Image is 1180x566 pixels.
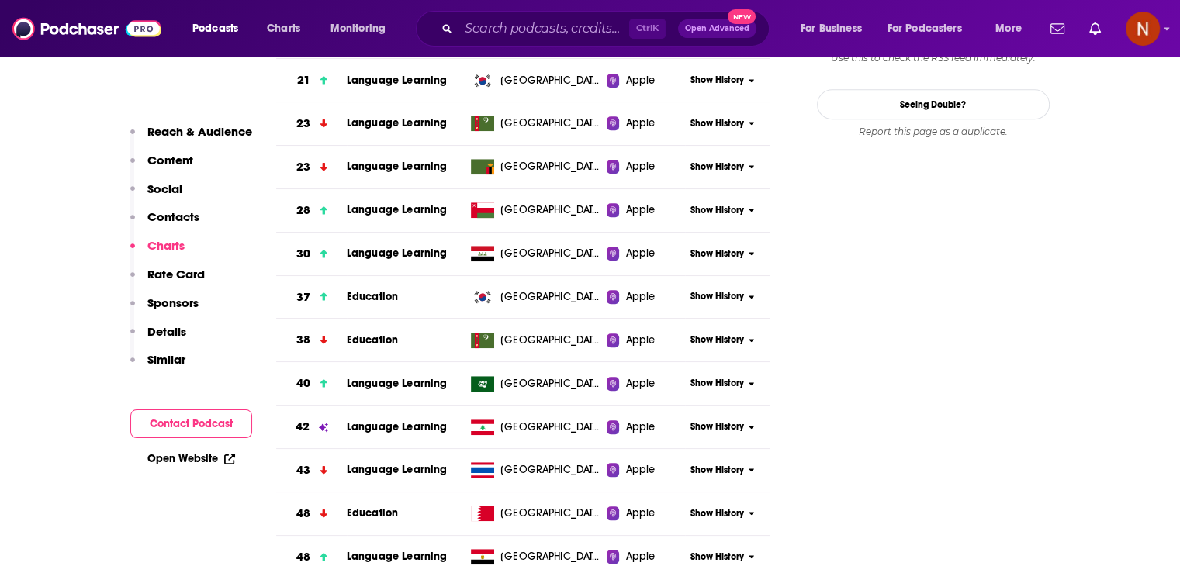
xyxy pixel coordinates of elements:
button: Charts [130,238,185,267]
span: Show History [690,550,744,564]
span: Apple [625,506,655,521]
h3: 28 [296,202,310,219]
button: Show History [685,247,760,261]
button: open menu [182,16,258,41]
a: 23 [276,146,347,188]
span: Show History [690,333,744,347]
button: Open AdvancedNew [678,19,756,38]
span: Language Learning [347,550,448,563]
span: Monitoring [330,18,386,40]
h3: 48 [296,505,310,523]
a: Seeing Double? [817,89,1050,119]
span: Show History [690,507,744,520]
img: User Profile [1126,12,1160,46]
p: Content [147,153,193,167]
h3: 23 [296,115,310,133]
button: Social [130,181,182,210]
a: [GEOGRAPHIC_DATA] [465,506,607,521]
div: Search podcasts, credits, & more... [431,11,784,47]
button: Show History [685,507,760,520]
p: Details [147,324,186,339]
h3: 48 [296,548,310,566]
span: Education [347,333,398,347]
h3: 43 [296,461,310,479]
a: Apple [607,376,685,392]
a: Apple [607,289,685,305]
span: Language Learning [347,160,448,173]
a: Language Learning [347,247,448,260]
span: More [995,18,1022,40]
button: Contact Podcast [130,409,252,438]
button: open menu [984,16,1041,41]
a: 23 [276,102,347,145]
a: Apple [607,506,685,521]
a: Apple [607,116,685,131]
a: 48 [276,492,347,535]
button: Show History [685,420,760,433]
a: [GEOGRAPHIC_DATA] [465,159,607,174]
span: Apple [625,419,655,435]
a: 28 [276,189,347,232]
a: [GEOGRAPHIC_DATA] [465,419,607,435]
p: Similar [147,352,185,367]
a: 21 [276,59,347,102]
span: Podcasts [192,18,238,40]
img: Podchaser - Follow, Share and Rate Podcasts [12,14,161,43]
div: Report this page as a duplicate. [817,126,1050,138]
button: Similar [130,352,185,381]
span: Turkmenistan [500,116,601,131]
span: Korea, Republic of [500,73,601,88]
a: [GEOGRAPHIC_DATA] [465,116,607,131]
a: [GEOGRAPHIC_DATA], Republic of [465,73,607,88]
span: Saudi Arabia [500,376,601,392]
button: Show History [685,550,760,564]
p: Sponsors [147,295,199,310]
a: Show notifications dropdown [1083,16,1107,42]
button: Reach & Audience [130,124,252,153]
span: Oman [500,202,601,218]
a: [GEOGRAPHIC_DATA] [465,376,607,392]
a: [GEOGRAPHIC_DATA], Republic of [465,289,607,305]
button: Show History [685,117,760,130]
span: Apple [625,462,655,478]
a: 42 [276,406,347,448]
a: Apple [607,202,685,218]
button: Rate Card [130,267,205,295]
span: Charts [267,18,300,40]
span: Apple [625,376,655,392]
h3: 40 [296,374,310,392]
span: Ctrl K [629,19,666,39]
span: Apple [625,549,655,564]
a: Apple [607,419,685,435]
a: 30 [276,233,347,275]
button: Show History [685,333,760,347]
a: Language Learning [347,463,448,476]
button: Sponsors [130,295,199,324]
a: Education [347,506,398,519]
span: For Business [801,18,862,40]
button: Show History [685,204,760,217]
a: Apple [607,333,685,348]
span: Open Advanced [685,25,749,33]
span: New [728,9,756,24]
span: Show History [690,420,744,433]
span: Logged in as AdelNBM [1126,12,1160,46]
button: Show History [685,377,760,390]
h3: 30 [296,245,310,263]
a: Charts [257,16,310,41]
a: Apple [607,549,685,564]
button: open menu [320,16,406,41]
span: Show History [690,464,744,477]
h3: 38 [296,331,310,349]
span: Bahrain [500,506,601,521]
a: Language Learning [347,203,448,216]
span: Iraq [500,246,601,261]
span: Apple [625,116,655,131]
button: Show profile menu [1126,12,1160,46]
a: Language Learning [347,74,448,87]
span: Apple [625,289,655,305]
span: Apple [625,73,655,88]
a: Show notifications dropdown [1044,16,1071,42]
